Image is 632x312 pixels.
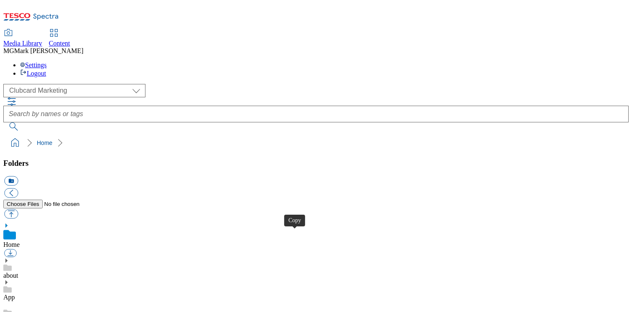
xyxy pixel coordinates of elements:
span: Content [49,40,70,47]
a: Media Library [3,30,42,47]
nav: breadcrumb [3,135,629,151]
a: App [3,294,15,301]
span: MG [3,47,14,54]
a: Home [37,140,52,146]
input: Search by names or tags [3,106,629,122]
span: Media Library [3,40,42,47]
a: about [3,272,18,279]
a: home [8,136,22,150]
a: Home [3,241,20,248]
a: Settings [20,61,47,68]
a: Content [49,30,70,47]
a: Logout [20,70,46,77]
span: Mark [PERSON_NAME] [14,47,84,54]
h3: Folders [3,159,629,168]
